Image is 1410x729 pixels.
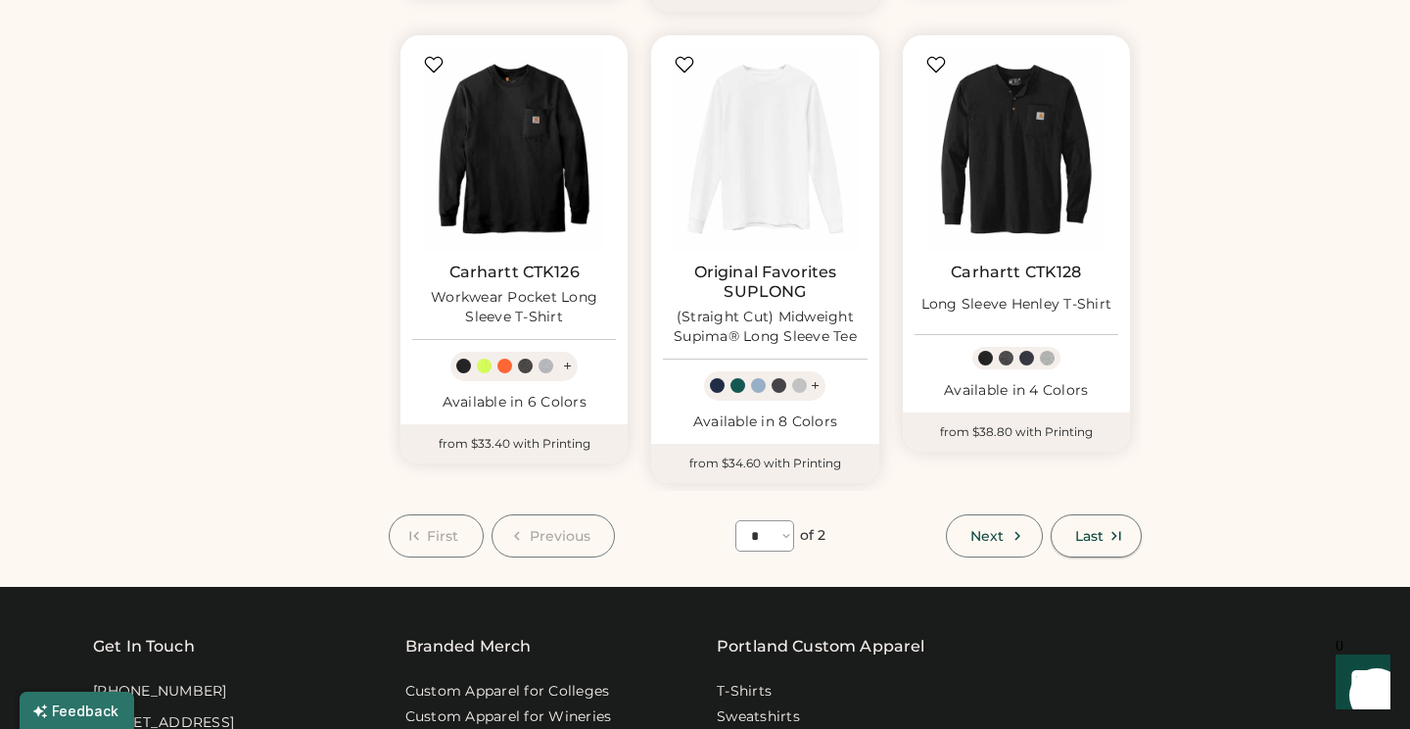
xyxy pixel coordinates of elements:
div: Available in 8 Colors [663,413,867,432]
img: Original Favorites SUPLONG (Straight Cut) Midweight Supima® Long Sleeve Tee [663,47,867,251]
div: from $33.40 with Printing [400,424,628,463]
div: of 2 [800,526,825,546]
a: Carhartt CTK126 [449,263,580,282]
button: Last [1051,514,1142,558]
button: Next [946,514,1042,558]
div: (Straight Cut) Midweight Supima® Long Sleeve Tee [663,308,867,347]
img: Carhartt CTK128 Long Sleeve Henley T-Shirt [915,47,1118,251]
a: Sweatshirts [717,707,800,727]
div: Branded Merch [405,635,532,658]
div: Available in 6 Colors [412,393,616,413]
a: Portland Custom Apparel [717,635,924,658]
div: from $34.60 with Printing [651,444,878,483]
div: [PHONE_NUMBER] [93,682,227,702]
span: Previous [530,529,591,543]
span: Last [1075,529,1104,543]
div: + [811,375,820,397]
img: Carhartt CTK126 Workwear Pocket Long Sleeve T-Shirt [412,47,616,251]
button: First [389,514,484,558]
div: Available in 4 Colors [915,381,1118,401]
a: Custom Apparel for Wineries [405,707,612,727]
div: Workwear Pocket Long Sleeve T-Shirt [412,288,616,327]
button: Previous [492,514,616,558]
a: Custom Apparel for Colleges [405,682,610,702]
a: T-Shirts [717,682,772,702]
iframe: Front Chat [1317,641,1401,725]
a: Carhartt CTK128 [951,263,1081,282]
div: Long Sleeve Henley T-Shirt [921,295,1112,315]
a: Original Favorites SUPLONG [663,263,867,302]
div: from $38.80 with Printing [903,413,1130,452]
span: Next [970,529,1004,543]
div: + [563,356,572,377]
div: Get In Touch [93,635,195,658]
span: First [427,529,459,543]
